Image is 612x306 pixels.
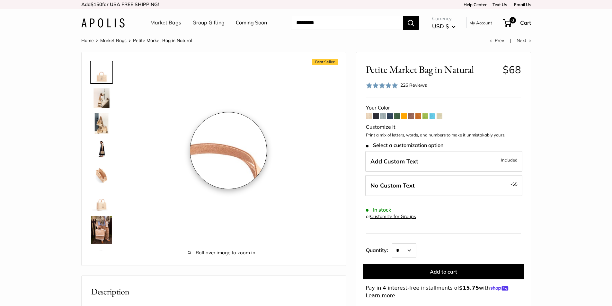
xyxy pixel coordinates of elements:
a: Prev [490,38,504,43]
h2: Description [91,285,336,298]
span: $5 [512,181,518,187]
span: Cart [520,19,531,26]
a: Market Bags [100,38,127,43]
a: Market Bags [150,18,181,28]
a: Help Center [461,2,487,7]
a: description_Effortless style that elevates every moment [90,86,113,109]
label: Add Custom Text [365,151,522,172]
input: Search... [291,16,403,30]
a: Petite Market Bag in Natural [90,61,113,84]
button: Add to cart [363,264,524,279]
span: Petite Market Bag in Natural [366,64,498,75]
img: Petite Market Bag in Natural [91,62,112,83]
div: Your Color [366,103,521,113]
label: Leave Blank [365,175,522,196]
span: In stock [366,207,391,213]
a: description_Spacious inner area with room for everything. [90,163,113,187]
span: Roll over image to zoom in [133,248,310,257]
img: Petite Market Bag in Natural [91,249,112,269]
span: Best Seller [312,59,338,65]
img: description_Effortless style that elevates every moment [91,88,112,108]
img: Petite Market Bag in Natural [91,190,112,211]
span: USD $ [432,23,449,30]
button: USD $ [432,21,456,31]
span: 226 Reviews [400,82,427,88]
a: Home [81,38,94,43]
div: Customize It [366,122,521,132]
a: 0 Cart [503,18,531,28]
img: description_Spacious inner area with room for everything. [91,165,112,185]
span: $68 [503,63,521,76]
a: Petite Market Bag in Natural [90,248,113,271]
span: Petite Market Bag in Natural [133,38,192,43]
button: Search [403,16,419,30]
span: Currency [432,14,456,23]
label: Quantity: [366,241,392,258]
a: Next [517,38,531,43]
a: Customize for Groups [370,214,416,219]
p: Print a mix of letters, words, and numbers to make it unmistakably yours. [366,132,521,138]
a: Petite Market Bag in Natural [90,215,113,245]
a: Petite Market Bag in Natural [90,138,113,161]
span: No Custom Text [370,182,415,189]
a: Text Us [492,2,507,7]
span: Add Custom Text [370,158,418,165]
a: Petite Market Bag in Natural [90,189,113,212]
a: Email Us [512,2,531,7]
span: - [510,180,518,188]
img: Petite Market Bag in Natural [91,216,112,244]
span: 0 [509,17,516,23]
span: Select a customization option [366,142,443,148]
a: Group Gifting [192,18,225,28]
nav: Breadcrumb [81,36,192,45]
a: description_The Original Market bag in its 4 native styles [90,112,113,135]
img: description_The Original Market bag in its 4 native styles [91,113,112,134]
img: Petite Market Bag in Natural [91,139,112,160]
span: Included [501,156,518,164]
span: $150 [91,1,102,7]
img: Apolis [81,18,125,28]
div: or [366,212,416,221]
a: Coming Soon [236,18,267,28]
a: My Account [469,19,492,27]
